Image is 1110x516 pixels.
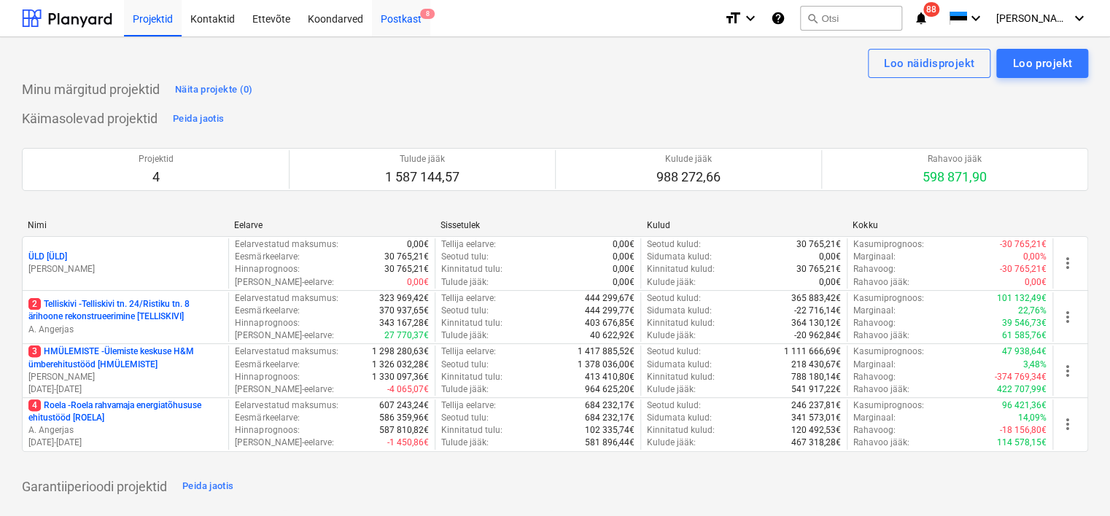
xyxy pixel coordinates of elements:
[379,424,429,437] p: 587 810,82€
[853,345,924,358] p: Kasumiprognoos :
[379,292,429,305] p: 323 969,42€
[28,371,222,383] p: [PERSON_NAME]
[819,276,841,289] p: 0,00€
[384,251,429,263] p: 30 765,21€
[1002,399,1047,412] p: 96 421,36€
[585,383,634,396] p: 964 625,20€
[235,305,299,317] p: Eesmärkeelarve :
[441,437,489,449] p: Tulude jääk :
[385,168,459,186] p: 1 587 144,57
[647,371,715,383] p: Kinnitatud kulud :
[853,437,909,449] p: Rahavoo jääk :
[441,371,502,383] p: Kinnitatud tulu :
[771,9,785,27] i: Abikeskus
[235,359,299,371] p: Eesmärkeelarve :
[28,345,222,396] div: 3HMÜLEMISTE -Ülemiste keskuse H&M ümberehitustööd [HMÜLEMISTE][PERSON_NAME][DATE]-[DATE]
[1023,359,1047,371] p: 3,48%
[613,263,634,275] p: 0,00€
[853,263,896,275] p: Rahavoog :
[647,424,715,437] p: Kinnitatud kulud :
[853,424,896,437] p: Rahavoog :
[585,292,634,305] p: 444 299,67€
[384,263,429,275] p: 30 765,21€
[28,251,67,263] p: ÜLD [ÜLD]
[647,383,696,396] p: Kulude jääk :
[28,263,222,275] p: [PERSON_NAME]
[441,276,489,289] p: Tulude jääk :
[791,317,841,329] p: 364 130,12€
[585,399,634,412] p: 684 232,17€
[235,276,333,289] p: [PERSON_NAME]-eelarve :
[441,359,489,371] p: Seotud tulu :
[235,238,338,251] p: Eelarvestatud maksumus :
[1012,54,1072,73] div: Loo projekt
[28,345,41,357] span: 3
[784,345,841,358] p: 1 111 666,69€
[791,399,841,412] p: 246 237,81€
[420,9,435,19] span: 8
[996,12,1069,24] span: [PERSON_NAME]
[914,9,928,27] i: notifications
[235,263,299,275] p: Hinnaprognoos :
[647,359,712,371] p: Sidumata kulud :
[379,317,429,329] p: 343 167,28€
[22,81,160,98] p: Minu märgitud projektid
[441,317,502,329] p: Kinnitatud tulu :
[1000,424,1047,437] p: -18 156,80€
[647,276,696,289] p: Kulude jääk :
[724,9,742,27] i: format_size
[235,292,338,305] p: Eelarvestatud maksumus :
[796,263,841,275] p: 30 765,21€
[647,345,701,358] p: Seotud kulud :
[372,371,429,383] p: 1 330 097,36€
[28,298,222,335] div: 2Telliskivi -Telliskivi tn. 24/Ristiku tn. 8 ärihoone rekonstrueerimine [TELLISKIVI]A. Angerjas
[853,276,909,289] p: Rahavoo jääk :
[1018,412,1047,424] p: 14,09%
[656,153,721,165] p: Kulude jääk
[853,317,896,329] p: Rahavoog :
[28,437,222,449] p: [DATE] - [DATE]
[441,424,502,437] p: Kinnitatud tulu :
[585,317,634,329] p: 403 676,85€
[1002,329,1047,342] p: 61 585,76€
[1059,308,1076,326] span: more_vert
[585,371,634,383] p: 413 410,80€
[819,251,841,263] p: 0,00€
[441,383,489,396] p: Tulude jääk :
[234,220,429,230] div: Eelarve
[440,220,635,230] div: Sissetulek
[1059,415,1076,433] span: more_vert
[235,345,338,358] p: Eelarvestatud maksumus :
[1059,254,1076,272] span: more_vert
[28,298,41,310] span: 2
[967,9,985,27] i: keyboard_arrow_down
[647,263,715,275] p: Kinnitatud kulud :
[997,437,1047,449] p: 114 578,15€
[578,345,634,358] p: 1 417 885,52€
[28,298,222,323] p: Telliskivi - Telliskivi tn. 24/Ristiku tn. 8 ärihoone rekonstrueerimine [TELLISKIVI]
[235,437,333,449] p: [PERSON_NAME]-eelarve :
[28,220,222,230] div: Nimi
[646,220,841,230] div: Kulud
[996,49,1088,78] button: Loo projekt
[171,78,257,101] button: Näita projekte (0)
[235,371,299,383] p: Hinnaprognoos :
[647,305,712,317] p: Sidumata kulud :
[853,399,924,412] p: Kasumiprognoos :
[139,168,174,186] p: 4
[585,437,634,449] p: 581 896,44€
[379,399,429,412] p: 607 243,24€
[1025,276,1047,289] p: 0,00€
[656,168,721,186] p: 988 272,66
[173,111,224,128] div: Peida jaotis
[441,345,496,358] p: Tellija eelarve :
[235,424,299,437] p: Hinnaprognoos :
[923,2,939,17] span: 88
[139,153,174,165] p: Projektid
[800,6,902,31] button: Otsi
[791,412,841,424] p: 341 573,01€
[796,238,841,251] p: 30 765,21€
[647,412,712,424] p: Sidumata kulud :
[853,251,896,263] p: Marginaal :
[441,412,489,424] p: Seotud tulu :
